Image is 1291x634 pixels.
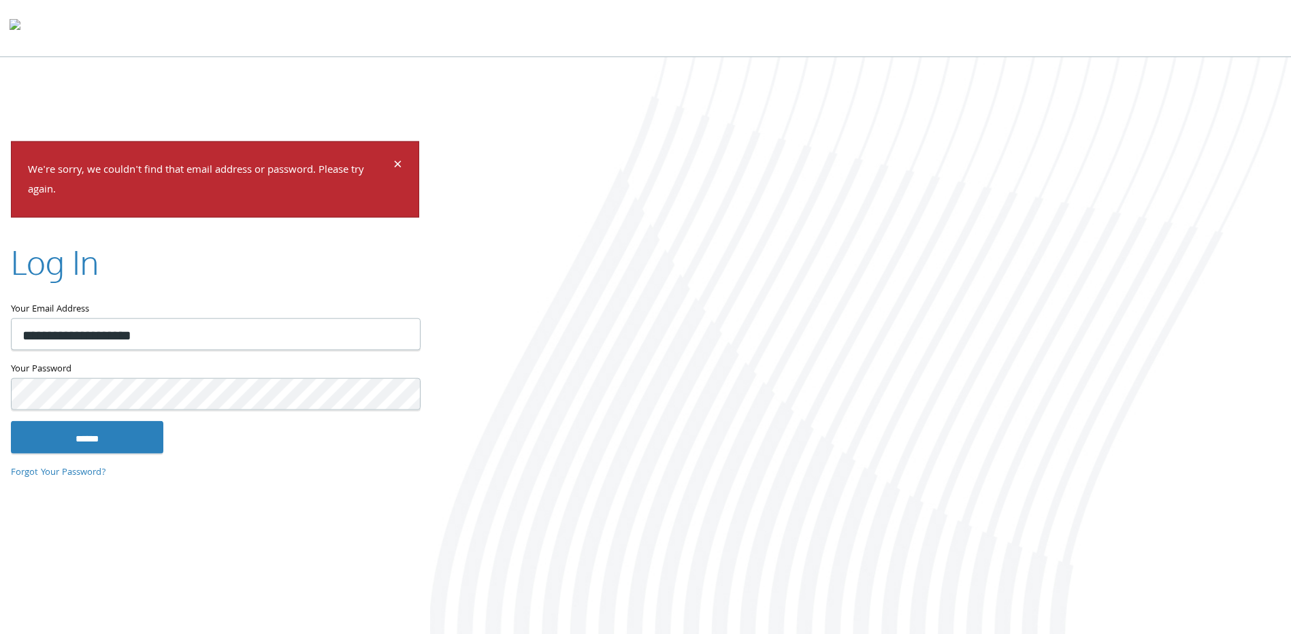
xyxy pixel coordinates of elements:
[10,14,20,41] img: todyl-logo-dark.svg
[393,158,402,175] button: Dismiss alert
[11,361,419,378] label: Your Password
[28,161,391,201] p: We're sorry, we couldn't find that email address or password. Please try again.
[393,153,402,180] span: ×
[11,465,106,480] a: Forgot Your Password?
[11,239,99,284] h2: Log In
